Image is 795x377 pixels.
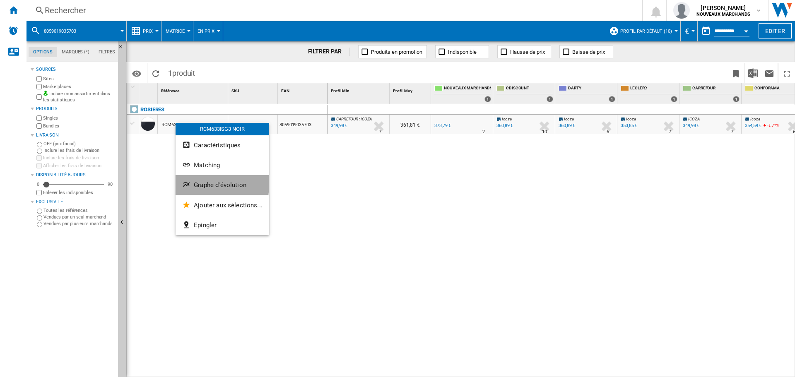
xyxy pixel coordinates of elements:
span: Ajouter aux sélections... [194,202,263,209]
span: Graphe d'évolution [194,181,246,189]
button: Epingler... [176,215,269,235]
button: Caractéristiques [176,135,269,155]
button: Ajouter aux sélections... [176,195,269,215]
span: Epingler [194,221,217,229]
button: Graphe d'évolution [176,175,269,195]
span: Caractéristiques [194,142,241,149]
button: Matching [176,155,269,175]
div: RCM633ISG3 NOIR [176,123,269,135]
span: Matching [194,161,220,169]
